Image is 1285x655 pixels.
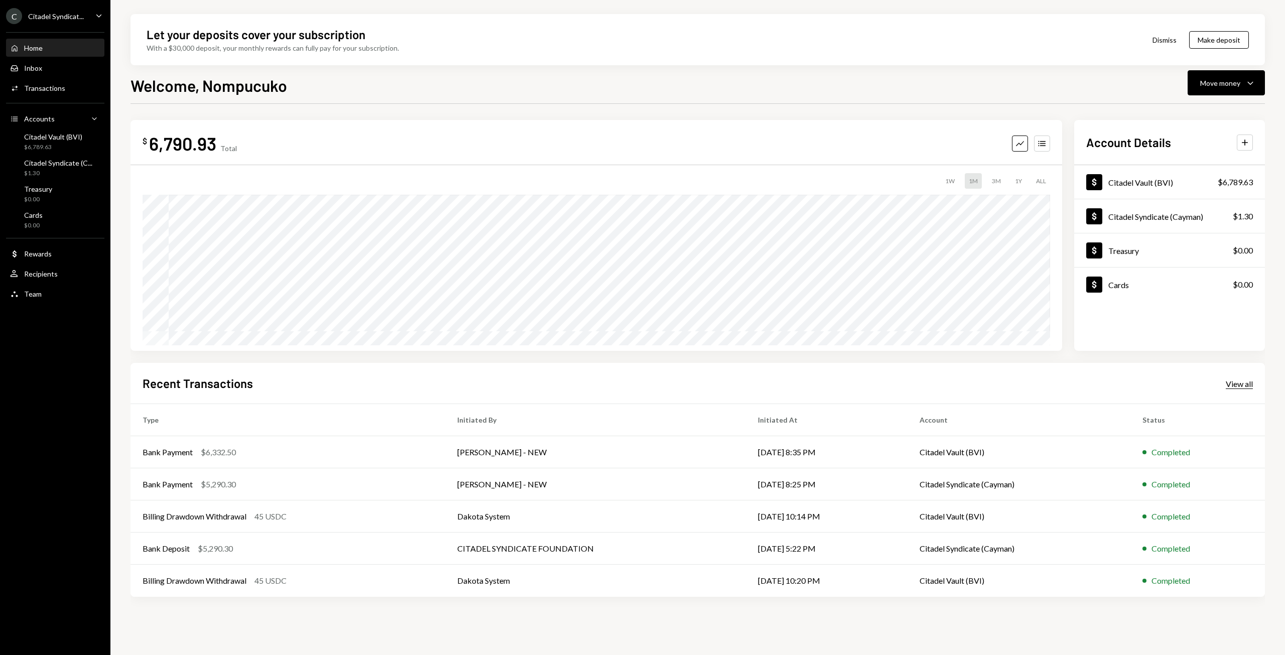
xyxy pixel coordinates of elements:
[1108,280,1129,290] div: Cards
[445,436,746,468] td: [PERSON_NAME] - NEW
[1130,404,1265,436] th: Status
[6,208,104,232] a: Cards$0.00
[1086,134,1171,151] h2: Account Details
[143,375,253,391] h2: Recent Transactions
[6,265,104,283] a: Recipients
[746,533,908,565] td: [DATE] 5:22 PM
[6,39,104,57] a: Home
[1151,510,1190,522] div: Completed
[746,436,908,468] td: [DATE] 8:35 PM
[6,79,104,97] a: Transactions
[149,132,216,155] div: 6,790.93
[1189,31,1249,49] button: Make deposit
[908,468,1130,500] td: Citadel Syndicate (Cayman)
[131,75,287,95] h1: Welcome, Nompucuko
[1151,543,1190,555] div: Completed
[24,84,65,92] div: Transactions
[1188,70,1265,95] button: Move money
[24,185,52,193] div: Treasury
[445,404,746,436] th: Initiated By
[143,136,147,146] div: $
[143,510,246,522] div: Billing Drawdown Withdrawal
[6,156,104,180] a: Citadel Syndicate (C...$1.30
[1151,575,1190,587] div: Completed
[6,244,104,263] a: Rewards
[147,26,365,43] div: Let your deposits cover your subscription
[908,436,1130,468] td: Citadel Vault (BVI)
[445,468,746,500] td: [PERSON_NAME] - NEW
[1108,246,1139,255] div: Treasury
[24,143,82,152] div: $6,789.63
[445,500,746,533] td: Dakota System
[746,468,908,500] td: [DATE] 8:25 PM
[445,565,746,597] td: Dakota System
[1233,279,1253,291] div: $0.00
[1233,244,1253,256] div: $0.00
[6,182,104,206] a: Treasury$0.00
[6,129,104,154] a: Citadel Vault (BVI)$6,789.63
[24,211,43,219] div: Cards
[254,510,287,522] div: 45 USDC
[1151,446,1190,458] div: Completed
[908,500,1130,533] td: Citadel Vault (BVI)
[24,159,92,167] div: Citadel Syndicate (C...
[6,8,22,24] div: C
[24,221,43,230] div: $0.00
[1140,28,1189,52] button: Dismiss
[1200,78,1240,88] div: Move money
[746,404,908,436] th: Initiated At
[1074,199,1265,233] a: Citadel Syndicate (Cayman)$1.30
[24,44,43,52] div: Home
[908,565,1130,597] td: Citadel Vault (BVI)
[24,270,58,278] div: Recipients
[24,64,42,72] div: Inbox
[24,133,82,141] div: Citadel Vault (BVI)
[6,59,104,77] a: Inbox
[24,114,55,123] div: Accounts
[143,575,246,587] div: Billing Drawdown Withdrawal
[445,533,746,565] td: CITADEL SYNDICATE FOUNDATION
[988,173,1005,189] div: 3M
[6,285,104,303] a: Team
[1074,165,1265,199] a: Citadel Vault (BVI)$6,789.63
[201,446,236,458] div: $6,332.50
[746,500,908,533] td: [DATE] 10:14 PM
[1074,233,1265,267] a: Treasury$0.00
[143,478,193,490] div: Bank Payment
[908,533,1130,565] td: Citadel Syndicate (Cayman)
[143,543,190,555] div: Bank Deposit
[1226,378,1253,389] a: View all
[24,290,42,298] div: Team
[254,575,287,587] div: 45 USDC
[1074,268,1265,301] a: Cards$0.00
[1151,478,1190,490] div: Completed
[24,169,92,178] div: $1.30
[941,173,959,189] div: 1W
[1226,379,1253,389] div: View all
[143,446,193,458] div: Bank Payment
[147,43,399,53] div: With a $30,000 deposit, your monthly rewards can fully pay for your subscription.
[131,404,445,436] th: Type
[1233,210,1253,222] div: $1.30
[908,404,1130,436] th: Account
[198,543,233,555] div: $5,290.30
[746,565,908,597] td: [DATE] 10:20 PM
[1032,173,1050,189] div: ALL
[201,478,236,490] div: $5,290.30
[6,109,104,127] a: Accounts
[28,12,84,21] div: Citadel Syndicat...
[220,144,237,153] div: Total
[1108,178,1173,187] div: Citadel Vault (BVI)
[965,173,982,189] div: 1M
[1108,212,1203,221] div: Citadel Syndicate (Cayman)
[1011,173,1026,189] div: 1Y
[24,195,52,204] div: $0.00
[24,249,52,258] div: Rewards
[1218,176,1253,188] div: $6,789.63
